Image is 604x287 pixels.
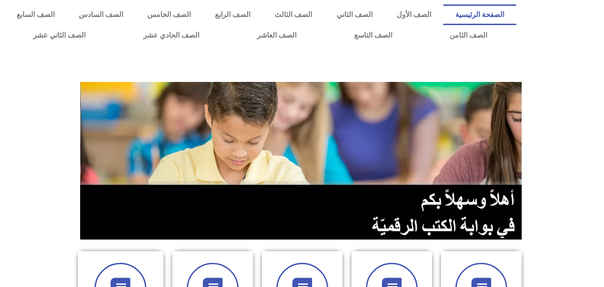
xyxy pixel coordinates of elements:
[325,4,385,25] a: الصف الثاني
[67,4,135,25] a: الصف السادس
[4,4,67,25] a: الصف السابع
[443,4,516,25] a: الصفحة الرئيسية
[421,25,516,46] a: الصف الثامن
[325,25,421,46] a: الصف التاسع
[203,4,262,25] a: الصف الرابع
[228,25,326,46] a: الصف العاشر
[4,25,115,46] a: الصف الثاني عشر
[385,4,443,25] a: الصف الأول
[115,25,228,46] a: الصف الحادي عشر
[135,4,203,25] a: الصف الخامس
[262,4,324,25] a: الصف الثالث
